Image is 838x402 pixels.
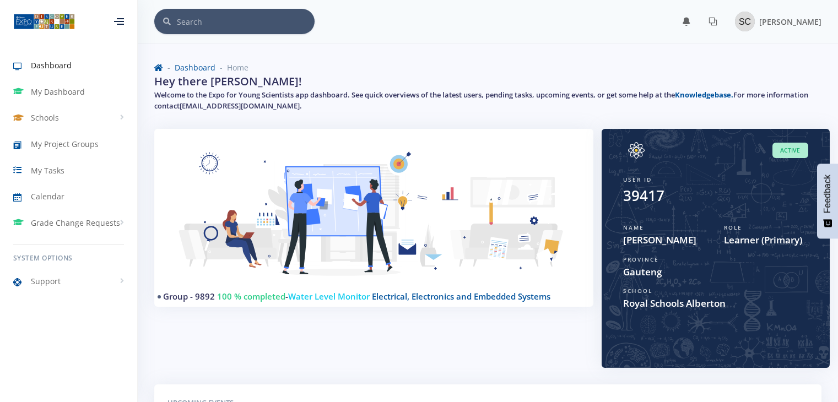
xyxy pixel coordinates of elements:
[31,217,120,229] span: Grade Change Requests
[217,291,285,302] span: 100 % completed
[13,253,124,263] h6: System Options
[31,275,61,287] span: Support
[288,291,370,302] span: Water Level Monitor
[623,176,652,183] span: User ID
[724,233,808,247] span: Learner (Primary)
[724,224,742,231] span: Role
[180,101,300,111] a: [EMAIL_ADDRESS][DOMAIN_NAME]
[31,165,64,176] span: My Tasks
[623,265,808,279] span: Gauteng
[623,224,644,231] span: Name
[31,112,59,123] span: Schools
[623,233,707,247] span: [PERSON_NAME]
[175,62,215,73] a: Dashboard
[772,143,808,159] span: Active
[31,138,99,150] span: My Project Groups
[623,296,808,311] span: Royal Schools Alberton
[215,62,248,73] li: Home
[154,90,821,111] h5: Welcome to the Expo for Young Scientists app dashboard. See quick overviews of the latest users, ...
[31,191,64,202] span: Calendar
[735,12,755,31] img: Image placeholder
[13,13,75,30] img: ...
[154,62,821,73] nav: breadcrumb
[372,291,550,302] span: Electrical, Electronics and Embedded Systems
[759,17,821,27] span: [PERSON_NAME]
[31,59,72,71] span: Dashboard
[675,90,733,100] a: Knowledgebase.
[623,287,652,295] span: School
[817,164,838,238] button: Feedback - Show survey
[623,142,650,159] img: Image placeholder
[167,142,580,298] img: Learner
[154,73,302,90] h2: Hey there [PERSON_NAME]!
[726,9,821,34] a: Image placeholder [PERSON_NAME]
[177,9,315,34] input: Search
[823,175,832,213] span: Feedback
[163,290,576,303] h4: -
[31,86,85,97] span: My Dashboard
[623,185,664,207] div: 39417
[163,291,215,302] a: Group - 9892
[623,256,659,263] span: Province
